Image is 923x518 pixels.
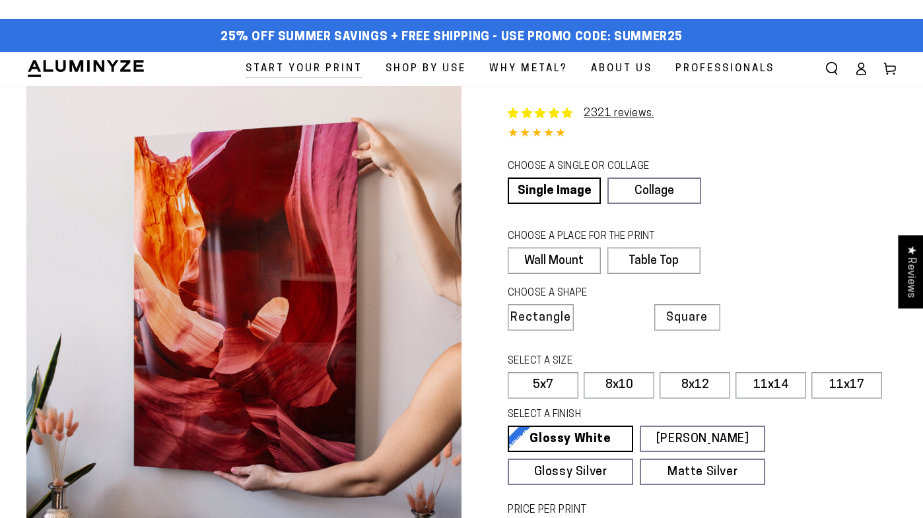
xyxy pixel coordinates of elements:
[735,372,806,399] label: 11x14
[640,426,765,452] a: [PERSON_NAME]
[508,354,736,369] legend: SELECT A SIZE
[666,52,784,86] a: Professionals
[581,52,662,86] a: About Us
[508,247,601,274] label: Wall Mount
[510,312,571,324] span: Rectangle
[508,503,897,518] label: PRICE PER PRINT
[508,125,897,144] div: 4.85 out of 5.0 stars
[508,230,688,244] legend: CHOOSE A PLACE FOR THE PRINT
[26,59,145,79] img: Aluminyze
[236,52,372,86] a: Start Your Print
[386,60,466,78] span: Shop By Use
[607,247,701,274] label: Table Top
[811,372,882,399] label: 11x17
[508,160,689,174] legend: CHOOSE A SINGLE OR COLLAGE
[489,60,568,78] span: Why Metal?
[376,52,476,86] a: Shop By Use
[508,178,601,204] a: Single Image
[221,30,683,45] span: 25% off Summer Savings + Free Shipping - Use Promo Code: SUMMER25
[607,178,701,204] a: Collage
[508,106,654,121] a: 2321 reviews.
[591,60,652,78] span: About Us
[640,459,765,485] a: Matte Silver
[508,372,578,399] label: 5x7
[584,372,654,399] label: 8x10
[675,60,774,78] span: Professionals
[246,60,362,78] span: Start Your Print
[508,459,633,485] a: Glossy Silver
[584,108,654,119] a: 2321 reviews.
[898,235,923,308] div: Click to open Judge.me floating reviews tab
[508,286,635,301] legend: CHOOSE A SHAPE
[817,54,846,83] summary: Search our site
[479,52,578,86] a: Why Metal?
[660,372,730,399] label: 8x12
[666,312,708,324] span: Square
[508,408,736,422] legend: SELECT A FINISH
[508,426,633,452] a: Glossy White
